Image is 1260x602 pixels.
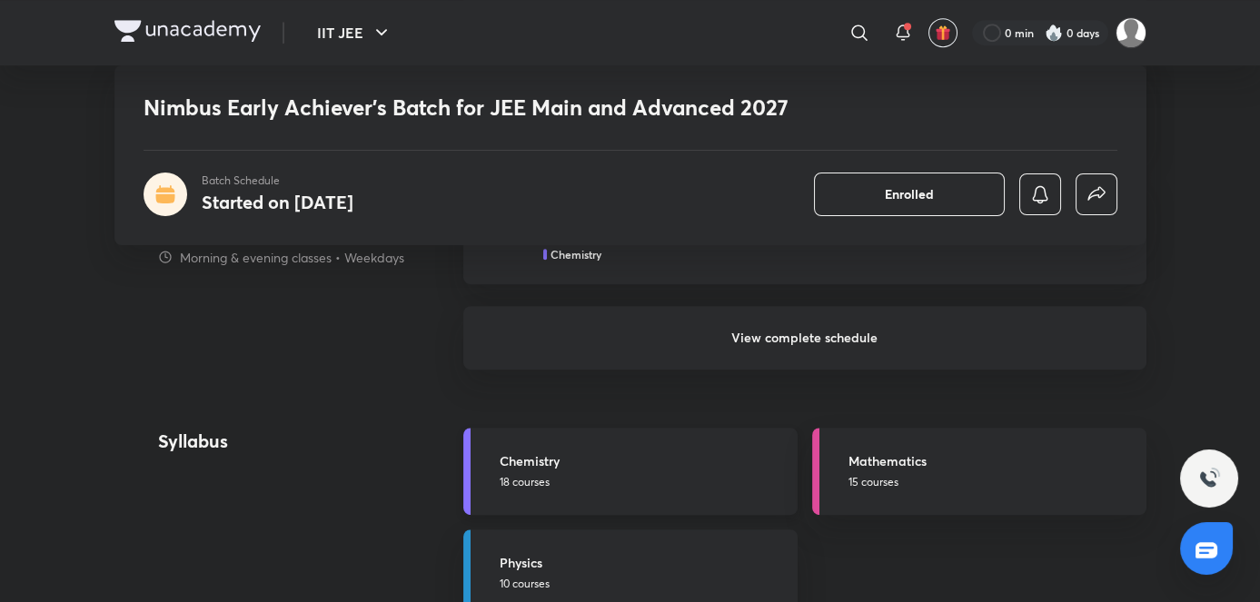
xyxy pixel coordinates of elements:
[1045,24,1063,42] img: streak
[500,553,787,572] h5: Physics
[114,20,261,46] a: Company Logo
[551,246,601,262] h5: Chemistry
[812,428,1146,515] a: Mathematics15 courses
[848,474,1136,490] p: 15 courses
[114,20,261,42] img: Company Logo
[500,576,787,592] p: 10 courses
[306,15,403,51] button: IIT JEE
[202,190,353,214] h4: Started on [DATE]
[463,306,1146,370] h6: View complete schedule
[463,428,798,515] a: Chemistry18 courses
[158,428,404,455] h4: Syllabus
[500,451,787,470] h5: Chemistry
[928,18,957,47] button: avatar
[848,451,1136,470] h5: Mathematics
[885,185,934,203] span: Enrolled
[1198,468,1220,489] img: ttu
[935,25,951,41] img: avatar
[814,173,1005,216] button: Enrolled
[144,94,855,121] h1: Nimbus Early Achiever’s Batch for JEE Main and Advanced 2027
[202,173,353,189] p: Batch Schedule
[1116,17,1146,48] img: SUBHRANGSU DAS
[500,474,787,490] p: 18 courses
[180,248,404,267] p: Morning & evening classes • Weekdays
